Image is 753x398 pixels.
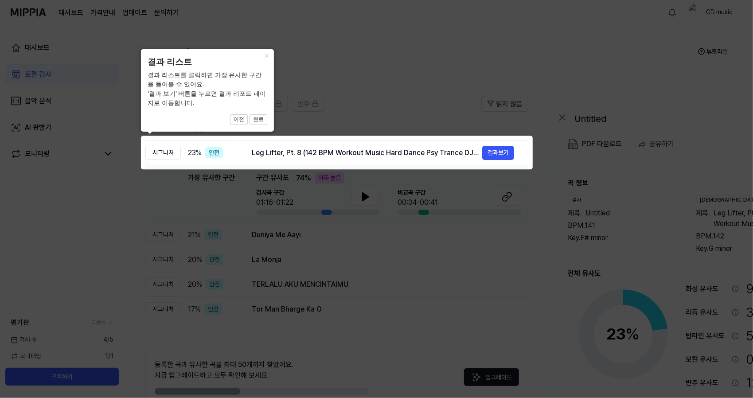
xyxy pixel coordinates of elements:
[260,49,274,62] button: Close
[205,147,223,158] div: 안전
[482,146,514,160] button: 결과보기
[250,114,267,125] button: 완료
[230,114,248,125] button: 이전
[188,148,202,158] span: 23 %
[252,148,482,158] div: Leg Lifter, Pt. 8 (142 BPM Workout Music Hard Dance Psy Trance DJ Mix)
[148,70,267,108] div: 결과 리스트를 클릭하면 가장 유사한 구간을 들어볼 수 있어요. ‘결과 보기’ 버튼을 누르면 결과 리포트 페이지로 이동합니다.
[148,56,267,69] header: 결과 리스트
[145,146,181,160] div: 시그니처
